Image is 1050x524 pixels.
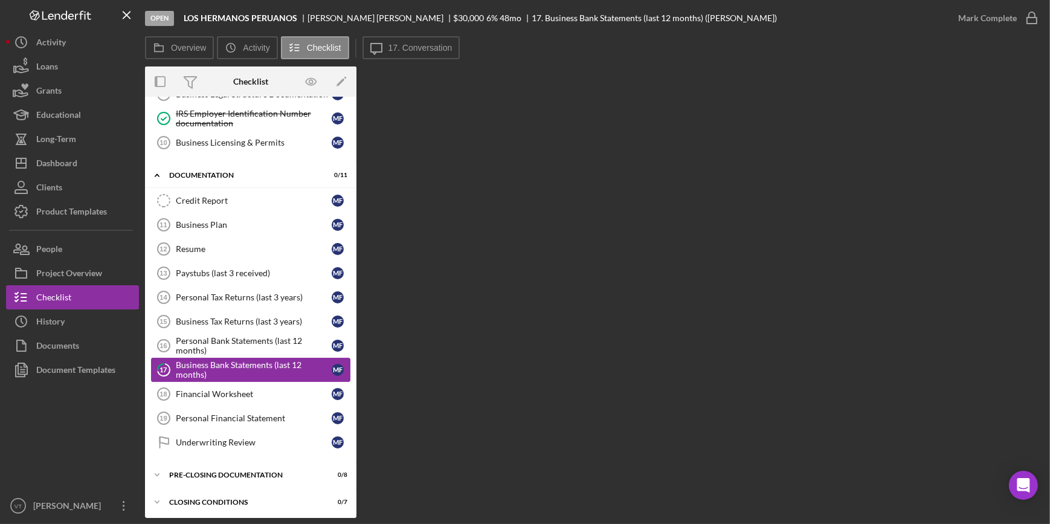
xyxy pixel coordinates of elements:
a: Credit ReportMF [151,189,350,213]
div: M F [332,340,344,352]
button: Grants [6,79,139,103]
div: M F [332,112,344,125]
div: Educational [36,103,81,130]
a: IRS Employer Identification Number documentationMF [151,106,350,131]
button: Project Overview [6,261,139,285]
div: M F [332,412,344,424]
a: 17Business Bank Statements (last 12 months)MF [151,358,350,382]
div: 0 / 7 [326,499,347,506]
button: Checklist [281,36,349,59]
div: People [36,237,62,264]
div: 6 % [486,13,498,23]
div: [PERSON_NAME] [PERSON_NAME] [308,13,454,23]
tspan: 19 [159,415,167,422]
div: Personal Financial Statement [176,413,332,423]
label: Overview [171,43,206,53]
div: Long-Term [36,127,76,154]
div: M F [332,195,344,207]
a: 15Business Tax Returns (last 3 years)MF [151,309,350,334]
tspan: 14 [159,294,167,301]
button: Educational [6,103,139,127]
tspan: 12 [159,245,167,253]
a: 19Personal Financial StatementMF [151,406,350,430]
div: Business Licensing & Permits [176,138,332,147]
text: VT [14,503,22,509]
a: 16Personal Bank Statements (last 12 months)MF [151,334,350,358]
div: Paystubs (last 3 received) [176,268,332,278]
a: 13Paystubs (last 3 received)MF [151,261,350,285]
label: Activity [243,43,269,53]
button: Activity [217,36,277,59]
button: Long-Term [6,127,139,151]
tspan: 11 [159,221,167,228]
button: Documents [6,334,139,358]
div: M F [332,219,344,231]
a: 10Business Licensing & PermitsMF [151,131,350,155]
button: People [6,237,139,261]
div: 0 / 11 [326,172,347,179]
button: Loans [6,54,139,79]
div: [PERSON_NAME] [30,494,109,521]
button: History [6,309,139,334]
label: 17. Conversation [388,43,453,53]
div: Documents [36,334,79,361]
div: Business Plan [176,220,332,230]
label: Checklist [307,43,341,53]
div: M F [332,267,344,279]
div: M F [332,137,344,149]
div: M F [332,364,344,376]
div: Dashboard [36,151,77,178]
tspan: 10 [159,139,167,146]
div: Checklist [36,285,71,312]
button: Document Templates [6,358,139,382]
div: History [36,309,65,337]
div: Clients [36,175,62,202]
div: Personal Bank Statements (last 12 months) [176,336,332,355]
button: Clients [6,175,139,199]
b: LOS HERMANOS PERUANOS [184,13,297,23]
button: Dashboard [6,151,139,175]
div: Checklist [233,77,268,86]
div: M F [332,291,344,303]
div: IRS Employer Identification Number documentation [176,109,332,128]
div: M F [332,436,344,448]
div: Resume [176,244,332,254]
button: VT[PERSON_NAME] [6,494,139,518]
div: 48 mo [500,13,521,23]
div: 17. Business Bank Statements (last 12 months) ([PERSON_NAME]) [532,13,777,23]
div: Open [145,11,174,26]
span: $30,000 [454,13,485,23]
tspan: 15 [159,318,167,325]
div: Open Intercom Messenger [1009,471,1038,500]
button: Checklist [6,285,139,309]
div: M F [332,388,344,400]
a: 18Financial WorksheetMF [151,382,350,406]
tspan: 18 [159,390,167,398]
a: 11Business PlanMF [151,213,350,237]
a: Underwriting ReviewMF [151,430,350,454]
div: Loans [36,54,58,82]
div: Business Bank Statements (last 12 months) [176,360,332,380]
button: Product Templates [6,199,139,224]
div: Documentation [169,172,317,179]
div: Grants [36,79,62,106]
button: Mark Complete [946,6,1044,30]
div: Financial Worksheet [176,389,332,399]
div: Closing Conditions [169,499,317,506]
button: Overview [145,36,214,59]
div: Pre-Closing Documentation [169,471,317,479]
div: Document Templates [36,358,115,385]
div: Project Overview [36,261,102,288]
div: 0 / 8 [326,471,347,479]
button: Activity [6,30,139,54]
tspan: 16 [159,342,167,349]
